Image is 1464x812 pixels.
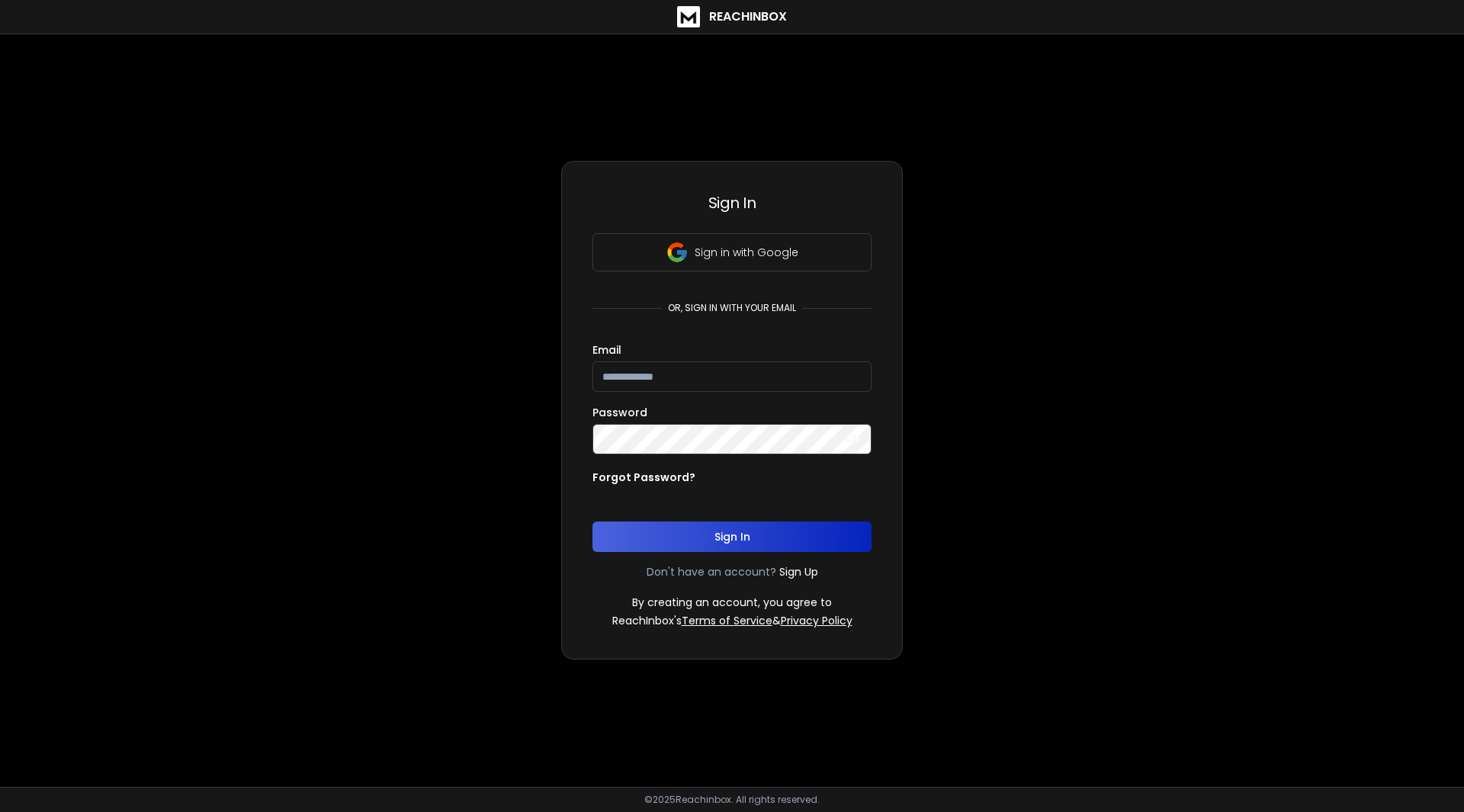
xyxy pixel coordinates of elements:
[682,613,772,628] a: Terms of Service
[709,8,787,26] h1: ReachInbox
[647,564,776,579] p: Don't have an account?
[644,794,820,806] p: © 2025 Reachinbox. All rights reserved.
[592,233,872,271] button: Sign in with Google
[695,245,798,260] p: Sign in with Google
[677,6,787,27] a: ReachInbox
[612,613,852,628] p: ReachInbox's &
[592,192,872,213] h3: Sign In
[779,564,818,579] a: Sign Up
[592,470,695,485] p: Forgot Password?
[677,6,700,27] img: logo
[781,613,852,628] a: Privacy Policy
[592,522,872,552] button: Sign In
[592,345,621,355] label: Email
[662,302,802,314] p: or, sign in with your email
[592,407,647,418] label: Password
[632,595,832,610] p: By creating an account, you agree to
